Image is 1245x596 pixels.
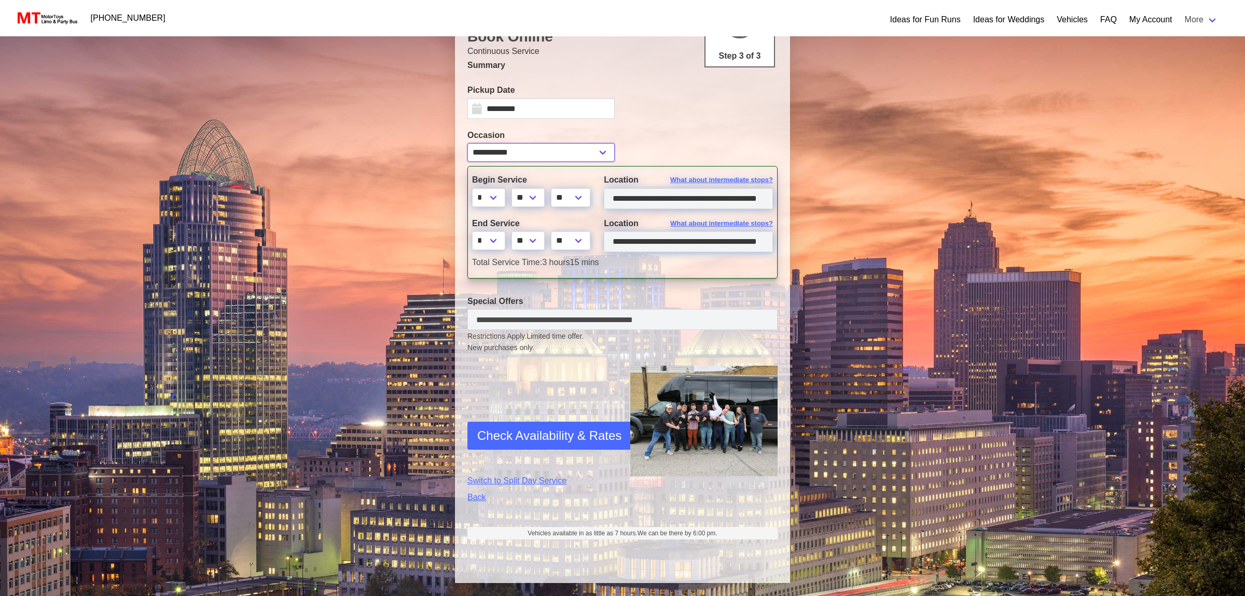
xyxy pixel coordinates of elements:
button: Check Availability & Rates [467,422,631,450]
span: Total Service Time: [472,258,542,267]
span: We can be there by 6:00 pm. [638,530,717,537]
label: Begin Service [472,174,588,186]
a: Back [467,491,615,504]
label: End Service [472,217,588,230]
iframe: reCAPTCHA [467,378,625,456]
span: 15 mins [570,258,599,267]
span: Vehicles available in as little as 7 hours. [528,529,717,538]
span: What about intermediate stops? [670,218,773,229]
label: Occasion [467,129,615,142]
a: Ideas for Weddings [973,13,1045,26]
p: Step 3 of 3 [710,50,770,62]
a: Ideas for Fun Runs [890,13,961,26]
label: Pickup Date [467,84,615,96]
a: More [1179,9,1224,30]
span: Check Availability & Rates [477,426,621,445]
p: Summary [467,59,778,72]
span: Limited time offer. [527,331,584,342]
a: My Account [1129,13,1172,26]
div: 3 hours [464,256,781,269]
small: Restrictions Apply. [467,332,778,353]
img: Driver-held-by-customers-2.jpg [630,366,778,476]
span: What about intermediate stops? [670,175,773,185]
a: Vehicles [1057,13,1088,26]
label: Special Offers [467,295,778,308]
a: [PHONE_NUMBER] [85,8,172,29]
span: Location [604,175,639,184]
span: Location [604,219,639,228]
img: MotorToys Logo [15,11,78,25]
a: FAQ [1100,13,1117,26]
p: Continuous Service [467,45,778,58]
span: New purchases only. [467,342,778,353]
a: Switch to Split Day Service [467,475,615,487]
